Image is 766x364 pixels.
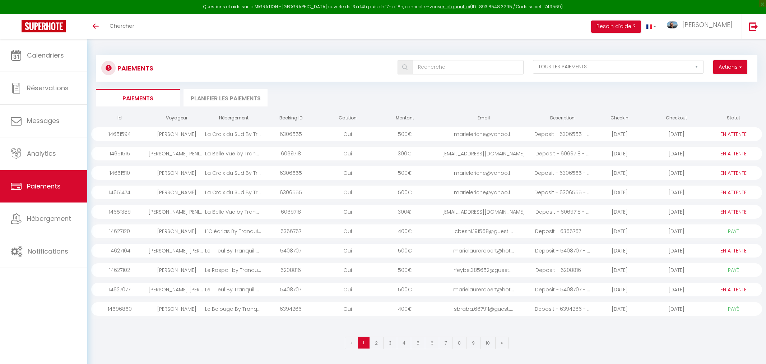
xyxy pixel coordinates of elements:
[358,337,370,349] a: 1
[705,112,762,124] th: Statut
[350,340,352,346] span: «
[148,112,205,124] th: Voyageur
[433,263,534,277] div: rfeybe.385652@guest....
[591,21,641,33] button: Besoin d'aide ?
[148,205,205,219] div: [PERSON_NAME] PENIGUEL
[91,302,148,316] div: 14596850
[91,127,148,141] div: 14651594
[376,112,433,124] th: Montant
[262,244,319,258] div: 5408707
[591,112,648,124] th: Checkin
[148,263,205,277] div: [PERSON_NAME]
[376,147,433,160] div: 300
[433,186,534,199] div: marieleriche@yahoo.f...
[648,244,705,258] div: [DATE]
[27,214,71,223] span: Hébergement
[319,283,376,296] div: Oui
[376,166,433,180] div: 500
[376,263,433,277] div: 500
[713,60,747,74] button: Actions
[648,205,705,219] div: [DATE]
[433,127,534,141] div: marieleriche@yahoo.f...
[205,224,262,238] div: L'Oléarias By Tranquil At Home
[648,224,705,238] div: [DATE]
[433,302,534,316] div: sbraba.667911@guest....
[91,283,148,296] div: 14627077
[501,340,503,346] span: »
[433,244,534,258] div: marielaurerobert@hot...
[148,244,205,258] div: [PERSON_NAME] [PERSON_NAME]
[319,224,376,238] div: Oui
[205,127,262,141] div: La Croix du Sud By Tranquil at Home
[319,147,376,160] div: Oui
[648,263,705,277] div: [DATE]
[27,51,64,60] span: Calendriers
[376,224,433,238] div: 400
[91,205,148,219] div: 14651389
[104,14,140,39] a: Chercher
[591,127,648,141] div: [DATE]
[148,166,205,180] div: [PERSON_NAME]
[117,60,153,76] h3: Paiements
[27,182,61,191] span: Paiements
[184,89,268,106] li: Planifier les paiements
[411,337,425,349] a: 5
[749,22,758,31] img: logout
[376,205,433,219] div: 300
[148,224,205,238] div: [PERSON_NAME]
[262,127,319,141] div: 6306555
[591,302,648,316] div: [DATE]
[319,302,376,316] div: Oui
[534,224,591,238] div: Deposit - 6366767 - ...
[433,147,534,160] div: [EMAIL_ADDRESS][DOMAIN_NAME]
[407,208,412,215] span: €
[534,263,591,277] div: Deposit - 6208816 - ...
[205,263,262,277] div: Le Raspail by Tranquil at Home
[376,127,433,141] div: 500
[648,147,705,160] div: [DATE]
[591,224,648,238] div: [DATE]
[205,302,262,316] div: Le Belouga By Tranquil at Home
[408,131,412,138] span: €
[440,4,470,10] a: en cliquant ici
[452,337,466,349] a: 8
[369,337,384,349] a: 2
[682,20,733,29] span: [PERSON_NAME]
[408,267,412,274] span: €
[408,247,412,254] span: €
[205,147,262,160] div: La Belle Vue by Tranquil at Home
[408,286,412,293] span: €
[591,147,648,160] div: [DATE]
[648,127,705,141] div: [DATE]
[91,112,148,124] th: Id
[397,337,411,349] a: 4
[534,112,591,124] th: Description
[480,337,496,349] a: 10
[148,186,205,199] div: [PERSON_NAME]
[376,283,433,296] div: 500
[27,83,69,92] span: Réservations
[408,228,412,235] span: €
[591,186,648,199] div: [DATE]
[148,147,205,160] div: [PERSON_NAME] PENIGUEL
[534,302,591,316] div: Deposit - 6394266 - ...
[534,186,591,199] div: Deposit - 6306555 - ...
[534,283,591,296] div: Deposit - 5408707 - ...
[22,20,66,32] img: Super Booking
[27,149,56,158] span: Analytics
[345,337,358,349] a: Previous
[319,244,376,258] div: Oui
[591,283,648,296] div: [DATE]
[648,112,705,124] th: Checkout
[413,60,523,74] input: Recherche
[433,166,534,180] div: marieleriche@yahoo.f...
[91,263,148,277] div: 14627102
[591,205,648,219] div: [DATE]
[534,205,591,219] div: Deposit - 6069718 - ...
[466,337,481,349] a: 9
[148,283,205,296] div: [PERSON_NAME] [PERSON_NAME]
[319,186,376,199] div: Oui
[591,244,648,258] div: [DATE]
[534,166,591,180] div: Deposit - 6306555 - ...
[319,263,376,277] div: Oui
